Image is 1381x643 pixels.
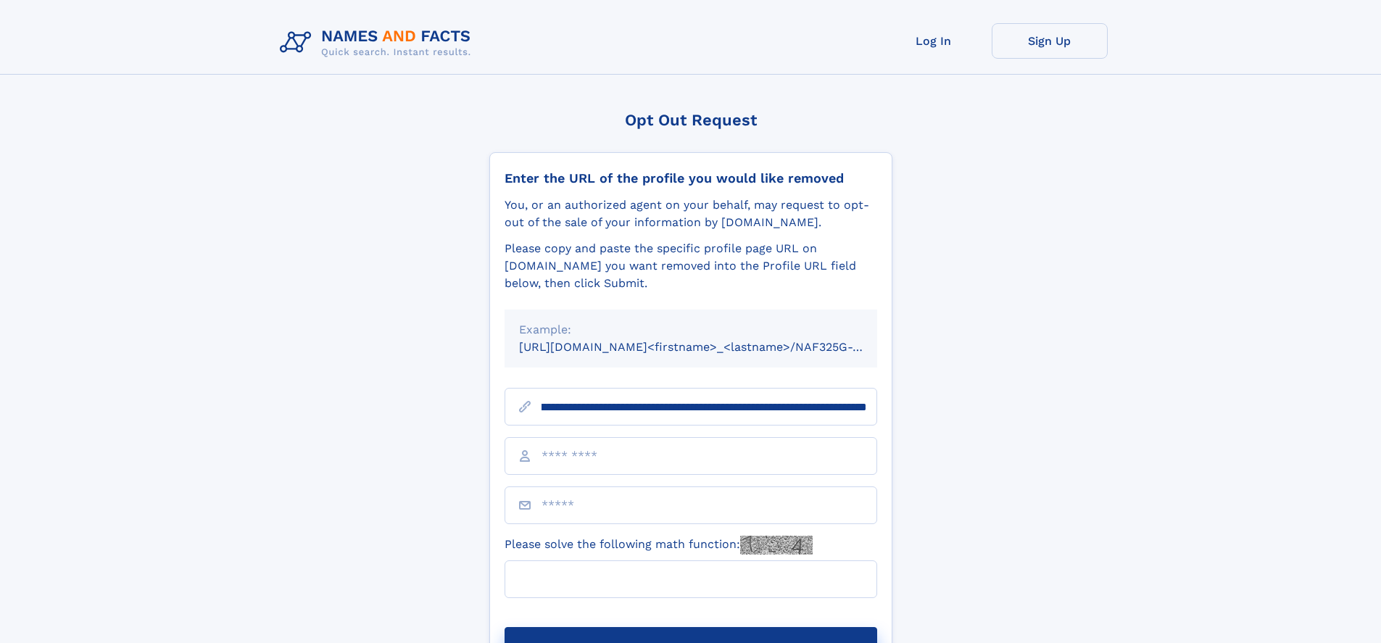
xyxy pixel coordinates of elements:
[519,321,863,339] div: Example:
[992,23,1108,59] a: Sign Up
[876,23,992,59] a: Log In
[505,170,877,186] div: Enter the URL of the profile you would like removed
[505,536,813,555] label: Please solve the following math function:
[519,340,905,354] small: [URL][DOMAIN_NAME]<firstname>_<lastname>/NAF325G-xxxxxxxx
[274,23,483,62] img: Logo Names and Facts
[489,111,892,129] div: Opt Out Request
[505,240,877,292] div: Please copy and paste the specific profile page URL on [DOMAIN_NAME] you want removed into the Pr...
[505,196,877,231] div: You, or an authorized agent on your behalf, may request to opt-out of the sale of your informatio...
